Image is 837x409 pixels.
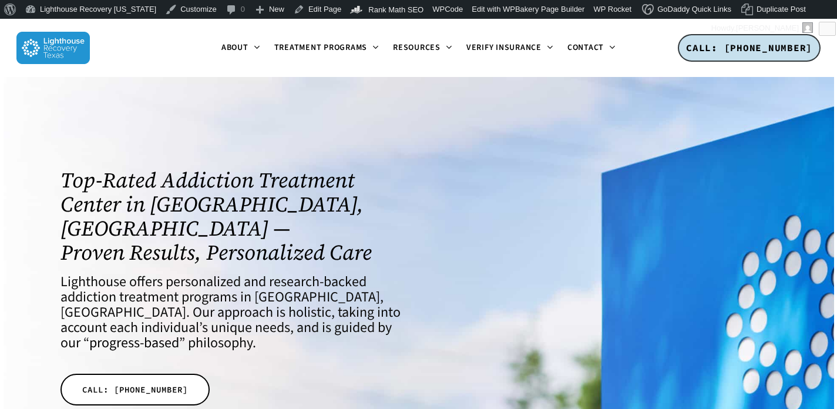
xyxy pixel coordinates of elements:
[567,42,604,53] span: Contact
[221,42,248,53] span: About
[707,19,818,38] a: Howdy,
[274,42,368,53] span: Treatment Programs
[214,43,267,53] a: About
[466,42,542,53] span: Verify Insurance
[60,374,210,405] a: CALL: [PHONE_NUMBER]
[16,32,90,64] img: Lighthouse Recovery Texas
[560,43,623,53] a: Contact
[678,34,821,62] a: CALL: [PHONE_NUMBER]
[386,43,459,53] a: Resources
[267,43,386,53] a: Treatment Programs
[82,384,188,395] span: CALL: [PHONE_NUMBER]
[60,168,404,264] h1: Top-Rated Addiction Treatment Center in [GEOGRAPHIC_DATA], [GEOGRAPHIC_DATA] — Proven Results, Pe...
[393,42,441,53] span: Resources
[60,274,404,351] h4: Lighthouse offers personalized and research-backed addiction treatment programs in [GEOGRAPHIC_DA...
[89,333,179,353] a: progress-based
[736,24,799,32] span: [PERSON_NAME]
[368,5,423,14] span: Rank Math SEO
[459,43,560,53] a: Verify Insurance
[686,42,812,53] span: CALL: [PHONE_NUMBER]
